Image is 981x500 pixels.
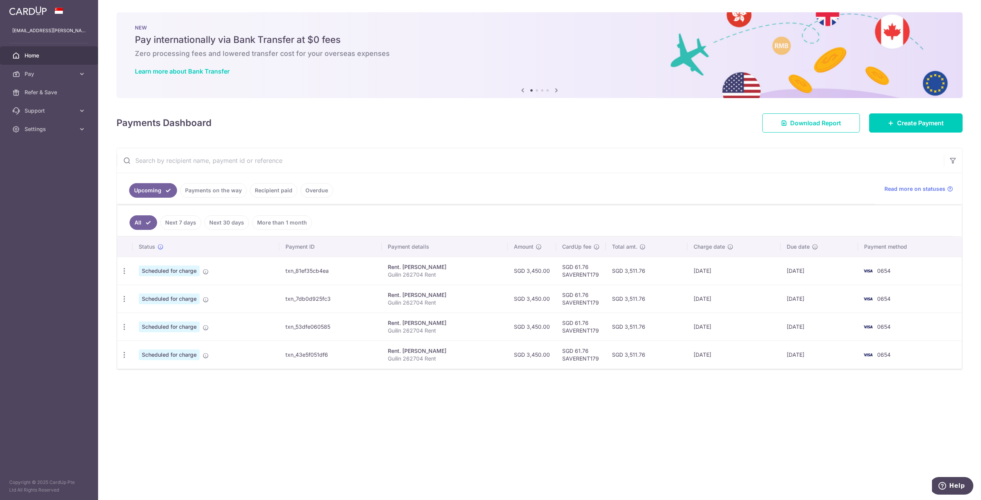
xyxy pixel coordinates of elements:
[139,293,200,304] span: Scheduled for charge
[25,70,75,78] span: Pay
[877,295,891,302] span: 0654
[869,113,963,133] a: Create Payment
[25,107,75,115] span: Support
[139,243,155,251] span: Status
[562,243,591,251] span: CardUp fee
[781,341,858,369] td: [DATE]
[694,243,725,251] span: Charge date
[300,183,333,198] a: Overdue
[388,327,502,334] p: Guilin 262704 Rent
[388,263,502,271] div: Rent. [PERSON_NAME]
[388,271,502,279] p: Guilin 262704 Rent
[117,148,944,173] input: Search by recipient name, payment id or reference
[762,113,860,133] a: Download Report
[687,313,780,341] td: [DATE]
[25,125,75,133] span: Settings
[135,25,944,31] p: NEW
[508,257,556,285] td: SGD 3,450.00
[508,313,556,341] td: SGD 3,450.00
[388,319,502,327] div: Rent. [PERSON_NAME]
[25,52,75,59] span: Home
[606,313,688,341] td: SGD 3,511.76
[135,67,230,75] a: Learn more about Bank Transfer
[612,243,637,251] span: Total amt.
[787,243,810,251] span: Due date
[160,215,201,230] a: Next 7 days
[139,321,200,332] span: Scheduled for charge
[9,6,47,15] img: CardUp
[781,313,858,341] td: [DATE]
[139,266,200,276] span: Scheduled for charge
[388,355,502,362] p: Guilin 262704 Rent
[12,27,86,34] p: [EMAIL_ADDRESS][PERSON_NAME][DOMAIN_NAME]
[877,351,891,358] span: 0654
[860,266,876,275] img: Bank Card
[606,285,688,313] td: SGD 3,511.76
[790,118,841,128] span: Download Report
[388,299,502,307] p: Guilin 262704 Rent
[180,183,247,198] a: Payments on the way
[135,34,944,46] h5: Pay internationally via Bank Transfer at $0 fees
[556,257,606,285] td: SGD 61.76 SAVERENT179
[130,215,157,230] a: All
[687,341,780,369] td: [DATE]
[687,257,780,285] td: [DATE]
[884,185,945,193] span: Read more on statuses
[250,183,297,198] a: Recipient paid
[860,294,876,303] img: Bank Card
[388,347,502,355] div: Rent. [PERSON_NAME]
[279,313,382,341] td: txn_53dfe060585
[606,341,688,369] td: SGD 3,511.76
[204,215,249,230] a: Next 30 days
[382,237,508,257] th: Payment details
[897,118,944,128] span: Create Payment
[860,322,876,331] img: Bank Card
[514,243,533,251] span: Amount
[139,349,200,360] span: Scheduled for charge
[877,323,891,330] span: 0654
[556,285,606,313] td: SGD 61.76 SAVERENT179
[877,267,891,274] span: 0654
[884,185,953,193] a: Read more on statuses
[116,116,212,130] h4: Payments Dashboard
[687,285,780,313] td: [DATE]
[129,183,177,198] a: Upcoming
[116,12,963,98] img: Bank transfer banner
[858,237,962,257] th: Payment method
[279,237,382,257] th: Payment ID
[252,215,312,230] a: More than 1 month
[388,291,502,299] div: Rent. [PERSON_NAME]
[25,89,75,96] span: Refer & Save
[508,341,556,369] td: SGD 3,450.00
[781,285,858,313] td: [DATE]
[860,350,876,359] img: Bank Card
[279,341,382,369] td: txn_43e5f051df6
[279,285,382,313] td: txn_7db0d925fc3
[556,341,606,369] td: SGD 61.76 SAVERENT179
[135,49,944,58] h6: Zero processing fees and lowered transfer cost for your overseas expenses
[606,257,688,285] td: SGD 3,511.76
[508,285,556,313] td: SGD 3,450.00
[932,477,973,496] iframe: Opens a widget where you can find more information
[279,257,382,285] td: txn_81ef35cb4ea
[781,257,858,285] td: [DATE]
[556,313,606,341] td: SGD 61.76 SAVERENT179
